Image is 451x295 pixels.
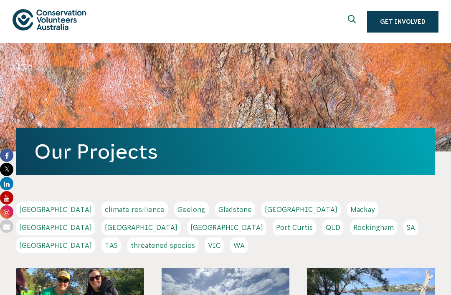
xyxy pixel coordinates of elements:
a: Our Projects [34,140,158,163]
a: climate resilience [101,202,168,217]
a: Port Curtis [273,219,316,235]
a: Rockingham [350,219,397,235]
a: Get Involved [367,11,438,33]
a: Mackay [347,202,378,217]
a: Gladstone [215,202,255,217]
img: logo.svg [13,9,86,30]
a: [GEOGRAPHIC_DATA] [16,237,95,253]
a: [GEOGRAPHIC_DATA] [16,219,95,235]
a: SA [403,219,418,235]
a: TAS [101,237,121,253]
a: VIC [205,237,224,253]
button: Expand search box Close search box [343,12,363,32]
button: Show mobile navigation menu [418,8,438,28]
a: [GEOGRAPHIC_DATA] [101,219,181,235]
a: threatened species [127,237,198,253]
span: Expand search box [348,15,358,28]
a: Geelong [174,202,209,217]
a: [GEOGRAPHIC_DATA] [261,202,341,217]
a: QLD [322,219,344,235]
a: [GEOGRAPHIC_DATA] [16,202,95,217]
a: [GEOGRAPHIC_DATA] [187,219,266,235]
a: WA [230,237,248,253]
